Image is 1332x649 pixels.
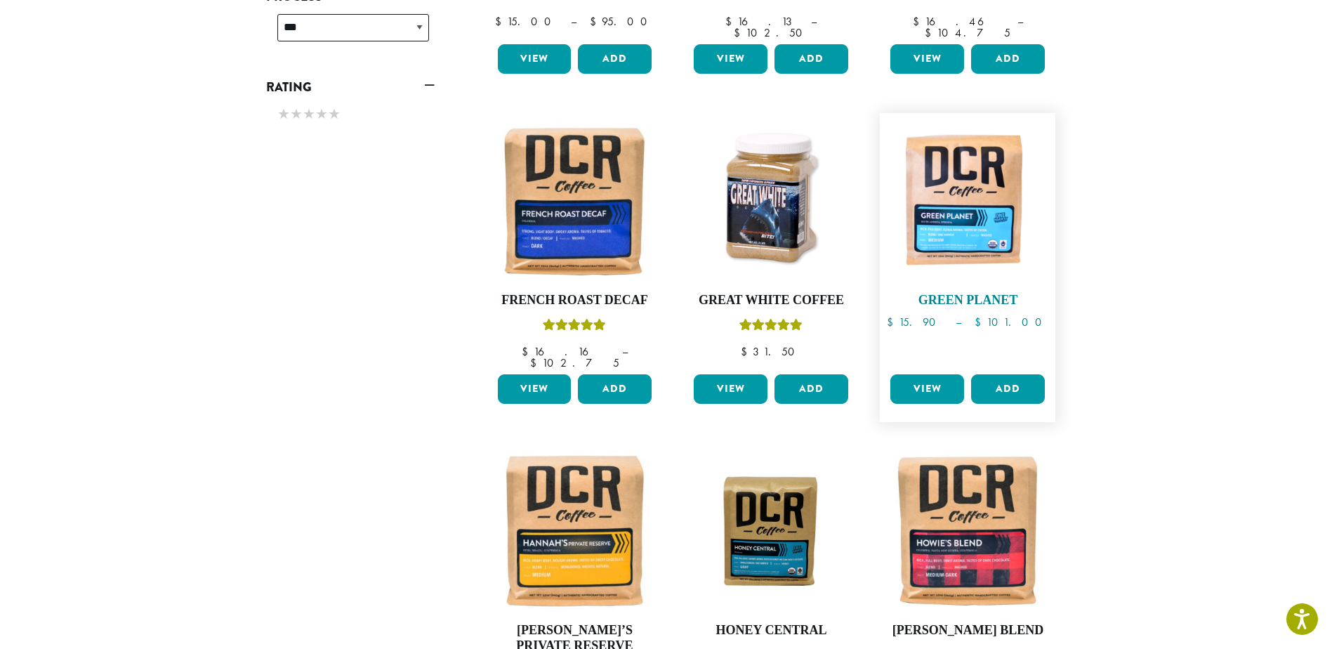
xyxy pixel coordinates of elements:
[741,344,753,359] span: $
[774,44,848,74] button: Add
[734,25,746,40] span: $
[522,344,534,359] span: $
[956,315,961,329] span: –
[925,25,937,40] span: $
[495,14,507,29] span: $
[266,99,435,131] div: Rating
[887,315,942,329] bdi: 15.90
[690,120,852,369] a: Great White CoffeeRated 5.00 out of 5 $31.50
[725,14,737,29] span: $
[303,104,315,124] span: ★
[774,374,848,404] button: Add
[277,104,290,124] span: ★
[315,104,328,124] span: ★
[887,293,1048,308] h4: Green Planet
[694,374,767,404] a: View
[266,8,435,58] div: Process
[690,471,852,591] img: Honey-Central-stock-image-fix-1200-x-900.png
[328,104,341,124] span: ★
[739,317,803,338] div: Rated 5.00 out of 5
[887,120,1048,369] a: Green Planet
[975,315,987,329] span: $
[890,44,964,74] a: View
[690,120,852,282] img: Great-White-Coffee.png
[622,344,628,359] span: –
[741,344,801,359] bdi: 31.50
[571,14,576,29] span: –
[266,75,435,99] a: Rating
[971,374,1045,404] button: Add
[498,44,572,74] a: View
[694,44,767,74] a: View
[498,374,572,404] a: View
[890,374,964,404] a: View
[975,315,1048,329] bdi: 101.00
[887,315,899,329] span: $
[530,355,619,370] bdi: 102.75
[887,120,1048,282] img: DCR-Green-Planet-Coffee-Bag-300x300.png
[543,317,606,338] div: Rated 5.00 out of 5
[725,14,798,29] bdi: 16.13
[495,14,558,29] bdi: 15.00
[887,623,1048,638] h4: [PERSON_NAME] Blend
[690,293,852,308] h4: Great White Coffee
[522,344,609,359] bdi: 16.16
[913,14,1004,29] bdi: 16.46
[290,104,303,124] span: ★
[578,374,652,404] button: Add
[925,25,1010,40] bdi: 104.75
[887,450,1048,612] img: Howies-Blend-12oz-300x300.jpg
[578,44,652,74] button: Add
[811,14,817,29] span: –
[494,120,656,369] a: French Roast DecafRated 5.00 out of 5
[494,293,656,308] h4: French Roast Decaf
[1017,14,1023,29] span: –
[494,120,655,282] img: French-Roast-Decaf-12oz-300x300.jpg
[530,355,542,370] span: $
[734,25,809,40] bdi: 102.50
[494,450,655,612] img: Hannahs-Private-Reserve-12oz-300x300.jpg
[971,44,1045,74] button: Add
[690,623,852,638] h4: Honey Central
[913,14,925,29] span: $
[590,14,602,29] span: $
[590,14,654,29] bdi: 95.00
